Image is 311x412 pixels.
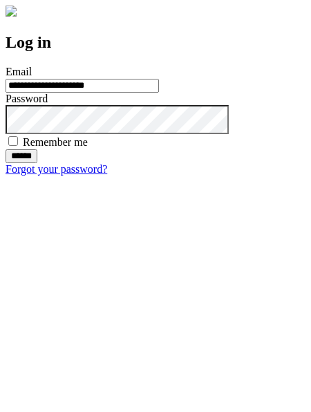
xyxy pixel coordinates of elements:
[6,93,48,104] label: Password
[6,33,305,52] h2: Log in
[23,136,88,148] label: Remember me
[6,6,17,17] img: logo-4e3dc11c47720685a147b03b5a06dd966a58ff35d612b21f08c02c0306f2b779.png
[6,163,107,175] a: Forgot your password?
[6,66,32,77] label: Email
